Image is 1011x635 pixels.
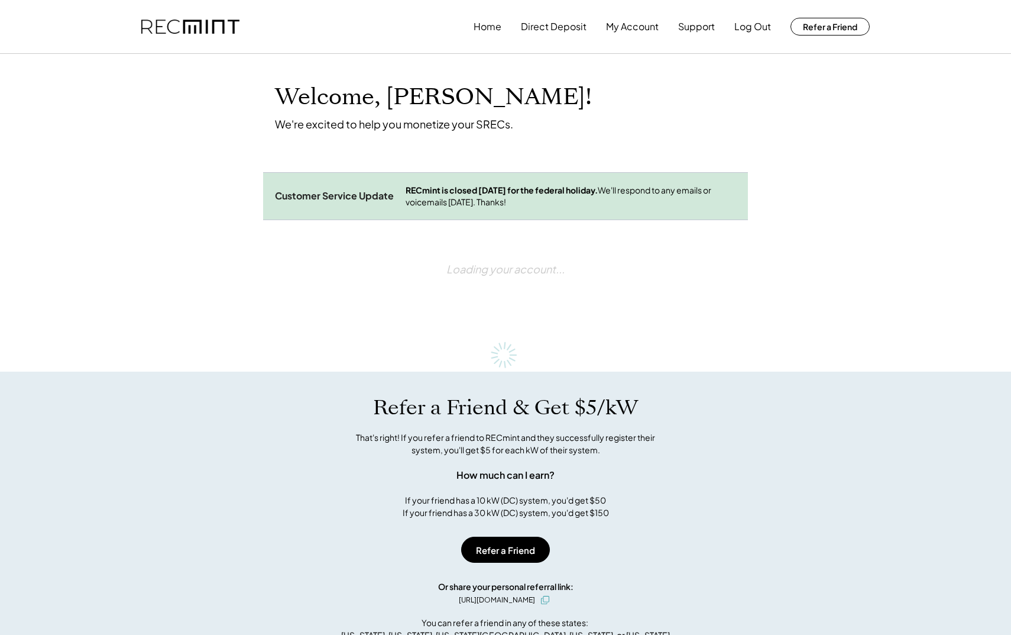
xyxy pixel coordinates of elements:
div: Or share your personal referral link: [438,581,573,593]
button: Direct Deposit [521,15,586,38]
strong: RECmint is closed [DATE] for the federal holiday. [406,185,598,195]
button: Home [474,15,501,38]
button: Refer a Friend [461,537,550,563]
button: Refer a Friend [790,18,870,36]
h1: Welcome, [PERSON_NAME]! [275,83,592,111]
div: That's right! If you refer a friend to RECmint and they successfully register their system, you'l... [343,431,668,456]
div: Customer Service Update [275,190,394,202]
button: click to copy [538,593,552,607]
div: How much can I earn? [456,468,555,482]
div: We'll respond to any emails or voicemails [DATE]. Thanks! [406,185,736,208]
h1: Refer a Friend & Get $5/kW [373,395,638,420]
img: recmint-logotype%403x.png [141,20,239,34]
div: We're excited to help you monetize your SRECs. [275,117,513,131]
div: Loading your account... [446,232,565,306]
button: Support [678,15,715,38]
div: If your friend has a 10 kW (DC) system, you'd get $50 If your friend has a 30 kW (DC) system, you... [403,494,609,519]
button: My Account [606,15,659,38]
div: [URL][DOMAIN_NAME] [459,595,535,605]
button: Log Out [734,15,771,38]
